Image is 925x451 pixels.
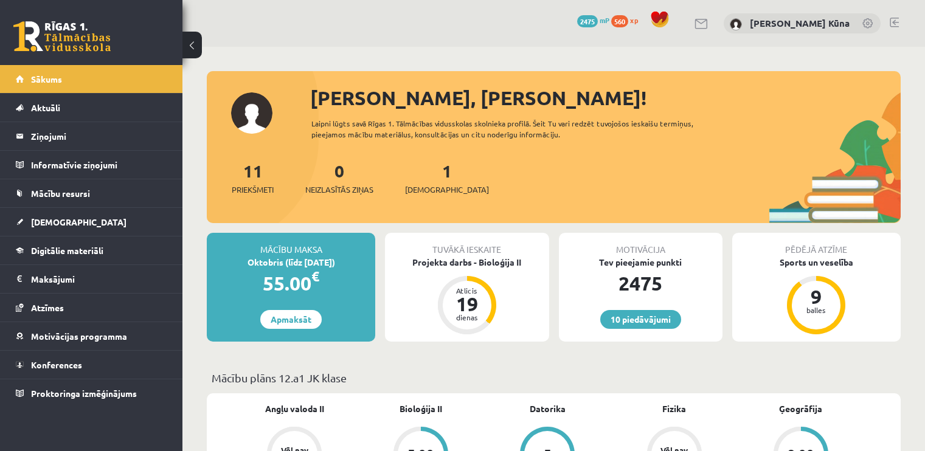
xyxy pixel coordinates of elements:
div: Laipni lūgts savā Rīgas 1. Tālmācības vidusskolas skolnieka profilā. Šeit Tu vari redzēt tuvojošo... [311,118,728,140]
a: 1[DEMOGRAPHIC_DATA] [405,160,489,196]
a: Datorika [530,402,566,415]
div: Mācību maksa [207,233,375,256]
a: Digitālie materiāli [16,236,167,264]
a: 11Priekšmeti [232,160,274,196]
a: [DEMOGRAPHIC_DATA] [16,208,167,236]
a: Konferences [16,351,167,379]
legend: Maksājumi [31,265,167,293]
div: dienas [449,314,485,321]
a: 2475 mP [577,15,609,25]
span: [DEMOGRAPHIC_DATA] [405,184,489,196]
div: balles [798,306,834,314]
img: Anna Konstance Kūna [730,18,742,30]
span: Priekšmeti [232,184,274,196]
div: Tuvākā ieskaite [385,233,549,256]
div: 2475 [559,269,722,298]
div: Pēdējā atzīme [732,233,901,256]
a: 560 xp [611,15,644,25]
a: 0Neizlasītās ziņas [305,160,373,196]
a: Ziņojumi [16,122,167,150]
p: Mācību plāns 12.a1 JK klase [212,370,896,386]
span: € [311,267,319,285]
span: Digitālie materiāli [31,245,103,256]
div: Tev pieejamie punkti [559,256,722,269]
a: Apmaksāt [260,310,322,329]
a: [PERSON_NAME] Kūna [750,17,850,29]
div: Sports un veselība [732,256,901,269]
span: Mācību resursi [31,188,90,199]
a: Sports un veselība 9 balles [732,256,901,336]
a: Maksājumi [16,265,167,293]
a: Projekta darbs - Bioloģija II Atlicis 19 dienas [385,256,549,336]
div: Motivācija [559,233,722,256]
a: Fizika [662,402,686,415]
legend: Ziņojumi [31,122,167,150]
div: [PERSON_NAME], [PERSON_NAME]! [310,83,901,112]
span: xp [630,15,638,25]
a: Angļu valoda II [265,402,324,415]
div: Atlicis [449,287,485,294]
span: [DEMOGRAPHIC_DATA] [31,216,126,227]
a: Rīgas 1. Tālmācības vidusskola [13,21,111,52]
span: 2475 [577,15,598,27]
span: 560 [611,15,628,27]
div: Oktobris (līdz [DATE]) [207,256,375,269]
a: Bioloģija II [400,402,442,415]
span: Proktoringa izmēģinājums [31,388,137,399]
a: Mācību resursi [16,179,167,207]
span: mP [600,15,609,25]
a: Proktoringa izmēģinājums [16,379,167,407]
div: 19 [449,294,485,314]
span: Motivācijas programma [31,331,127,342]
a: Sākums [16,65,167,93]
div: Projekta darbs - Bioloģija II [385,256,549,269]
a: Motivācijas programma [16,322,167,350]
div: 9 [798,287,834,306]
span: Sākums [31,74,62,84]
a: Atzīmes [16,294,167,322]
a: Aktuāli [16,94,167,122]
legend: Informatīvie ziņojumi [31,151,167,179]
a: Informatīvie ziņojumi [16,151,167,179]
span: Neizlasītās ziņas [305,184,373,196]
a: 10 piedāvājumi [600,310,681,329]
a: Ģeogrāfija [779,402,822,415]
span: Aktuāli [31,102,60,113]
span: Konferences [31,359,82,370]
div: 55.00 [207,269,375,298]
span: Atzīmes [31,302,64,313]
